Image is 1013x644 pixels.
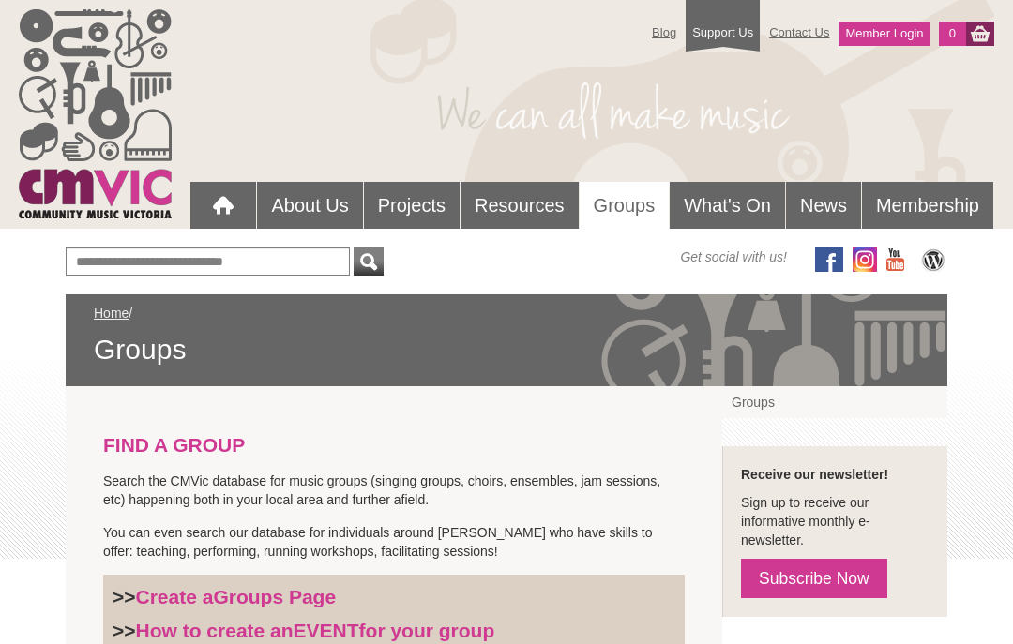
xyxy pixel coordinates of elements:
[722,386,947,418] a: Groups
[862,182,993,229] a: Membership
[364,182,460,229] a: Projects
[741,493,929,549] p: Sign up to receive our informative monthly e-newsletter.
[19,9,172,218] img: cmvic_logo.png
[136,586,337,607] a: Create aGroups Page
[839,22,930,46] a: Member Login
[919,247,947,272] img: CMVic Blog
[461,182,579,229] a: Resources
[257,182,362,229] a: About Us
[294,620,359,641] strong: EVENT
[136,620,495,641] a: How to create anEVENTfor your group
[580,182,670,230] a: Groups
[643,16,686,49] a: Blog
[213,586,336,607] strong: Groups Page
[113,619,675,643] h3: >>
[103,523,685,561] p: You can even search our database for individuals around [PERSON_NAME] who have skills to offer: t...
[853,247,877,272] img: icon-instagram.png
[741,559,887,598] a: Subscribe Now
[103,472,685,509] p: Search the CMVic database for music groups (singing groups, choirs, ensembles, jam sessions, etc)...
[103,434,245,456] strong: FIND A GROUP
[94,306,129,321] a: Home
[113,585,675,609] h3: >>
[760,16,839,49] a: Contact Us
[680,247,787,266] span: Get social with us!
[94,332,919,367] span: Groups
[94,304,919,367] div: /
[741,467,888,482] strong: Receive our newsletter!
[670,182,785,229] a: What's On
[786,182,861,229] a: News
[939,22,966,46] a: 0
